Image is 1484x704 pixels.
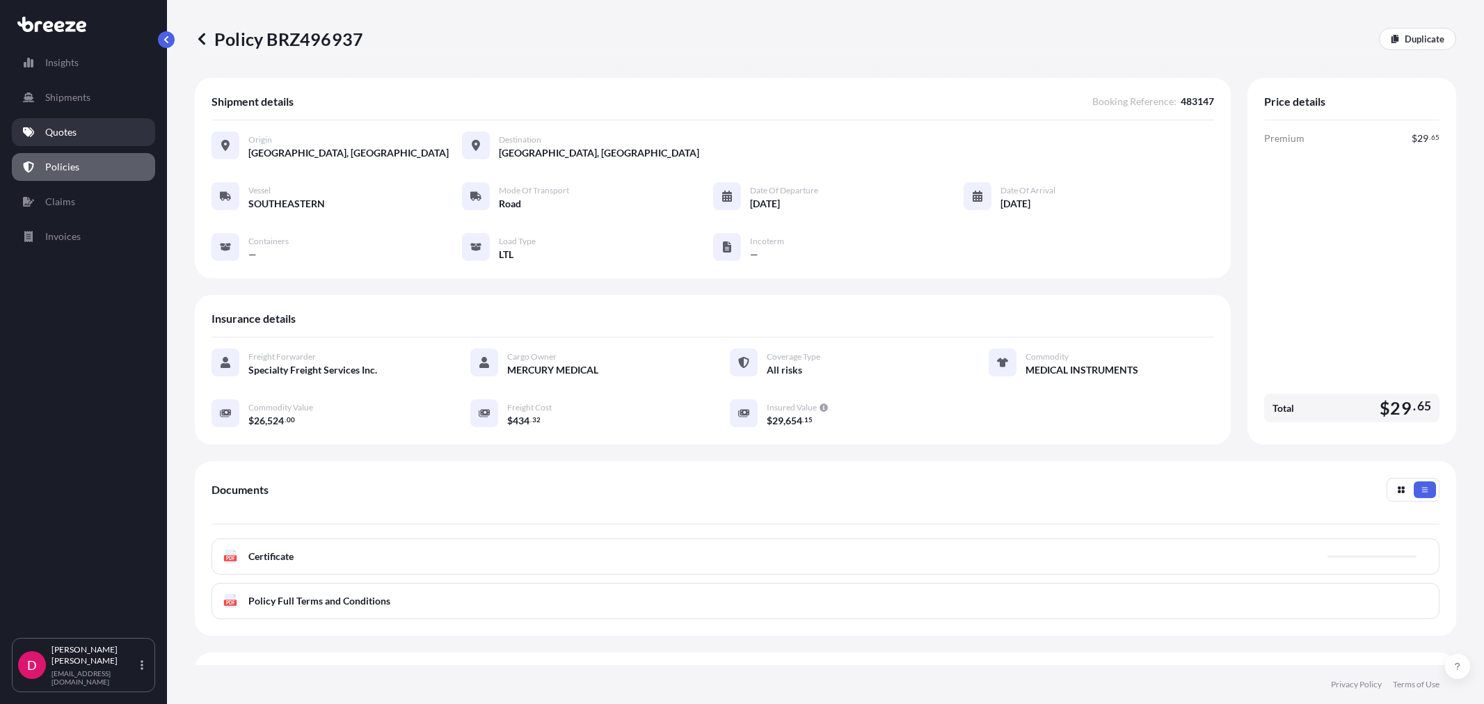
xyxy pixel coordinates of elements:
span: 65 [1417,402,1431,410]
span: — [750,248,758,262]
span: Origin [248,134,272,145]
span: MEDICAL INSTRUMENTS [1026,363,1138,377]
p: [EMAIL_ADDRESS][DOMAIN_NAME] [51,669,138,686]
span: . [1429,135,1430,140]
span: LTL [499,248,513,262]
p: [PERSON_NAME] [PERSON_NAME] [51,644,138,666]
span: Booking Reference : [1092,95,1176,109]
span: 524 [267,416,284,426]
a: Invoices [12,223,155,250]
p: Shipments [45,90,90,104]
span: [GEOGRAPHIC_DATA], [GEOGRAPHIC_DATA] [499,146,699,160]
span: 29 [1417,134,1428,143]
span: Incoterm [750,236,784,247]
p: Claims [45,195,75,209]
span: , [265,416,267,426]
span: [DATE] [1000,197,1030,211]
span: Total [1272,401,1294,415]
a: PDFPolicy Full Terms and Conditions [212,583,1439,619]
span: 00 [287,417,295,422]
p: Insights [45,56,79,70]
a: Quotes [12,118,155,146]
a: Claims [12,188,155,216]
a: Policies [12,153,155,181]
span: Policy Full Terms and Conditions [248,594,390,608]
span: D [27,658,37,672]
span: $ [1380,399,1390,417]
span: 654 [785,416,802,426]
span: MERCURY MEDICAL [507,363,598,377]
text: PDF [226,600,235,605]
span: Cargo Owner [507,351,557,362]
a: Terms of Use [1393,679,1439,690]
span: 32 [532,417,541,422]
span: Vessel [248,185,271,196]
span: Destination [499,134,541,145]
span: Load Type [499,236,536,247]
span: $ [1412,134,1417,143]
span: 29 [1390,399,1411,417]
span: Mode of Transport [499,185,569,196]
span: 65 [1431,135,1439,140]
span: $ [507,416,513,426]
p: Invoices [45,230,81,243]
span: Freight Forwarder [248,351,316,362]
span: 483147 [1181,95,1214,109]
p: Quotes [45,125,77,139]
p: Duplicate [1405,32,1444,46]
a: Shipments [12,83,155,111]
span: Coverage Type [767,351,820,362]
span: . [530,417,532,422]
span: . [802,417,804,422]
a: Duplicate [1379,28,1456,50]
span: Insured Value [767,402,817,413]
span: SOUTHEASTERN [248,197,325,211]
span: $ [767,416,772,426]
span: [DATE] [750,197,780,211]
span: Shipment details [212,95,294,109]
span: 26 [254,416,265,426]
span: . [1413,402,1416,410]
span: , [783,416,785,426]
a: Privacy Policy [1331,679,1382,690]
span: Premium [1264,131,1305,145]
p: Policies [45,160,79,174]
span: . [285,417,286,422]
span: Date of Arrival [1000,185,1055,196]
span: Certificate [248,550,294,563]
span: 15 [804,417,813,422]
span: Freight Cost [507,402,552,413]
span: $ [248,416,254,426]
span: Specialty Freight Services Inc. [248,363,377,377]
span: 434 [513,416,529,426]
span: Documents [212,483,269,497]
span: [GEOGRAPHIC_DATA], [GEOGRAPHIC_DATA] [248,146,449,160]
span: Insurance details [212,312,296,326]
span: Price details [1264,95,1325,109]
span: Road [499,197,521,211]
text: PDF [226,556,235,561]
span: Commodity [1026,351,1069,362]
a: Insights [12,49,155,77]
span: Date of Departure [750,185,818,196]
p: Policy BRZ496937 [195,28,363,50]
span: — [248,248,257,262]
span: Containers [248,236,289,247]
span: All risks [767,363,802,377]
span: 29 [772,416,783,426]
span: Commodity Value [248,402,313,413]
